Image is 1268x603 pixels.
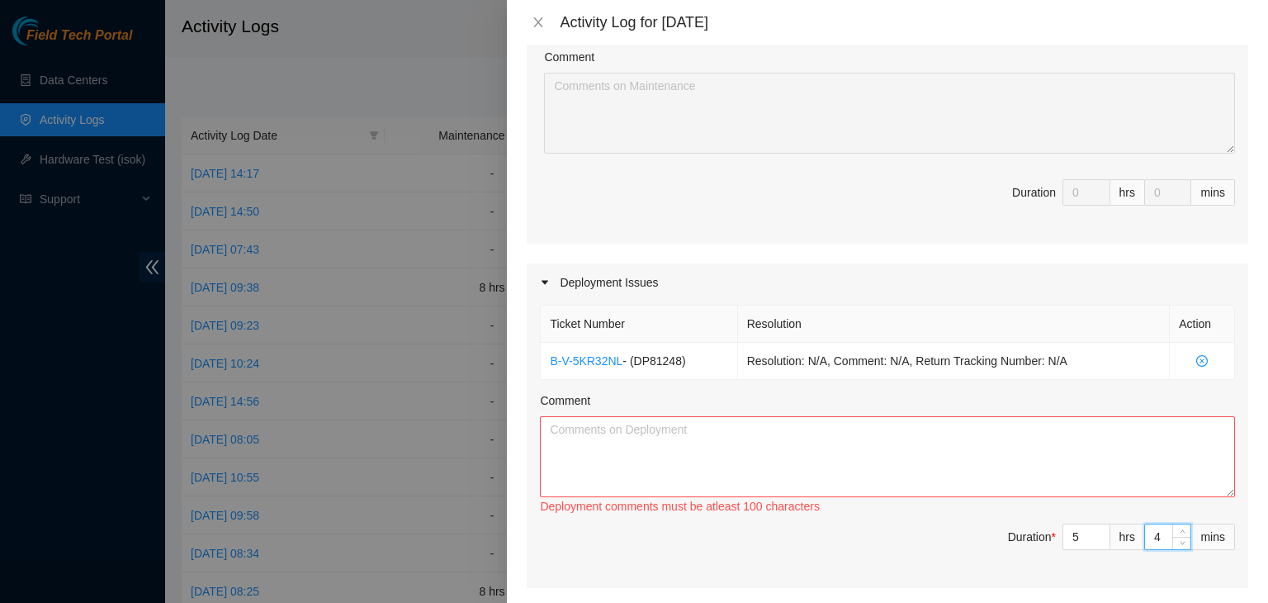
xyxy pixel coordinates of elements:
[560,13,1248,31] div: Activity Log for [DATE]
[541,306,737,343] th: Ticket Number
[738,343,1170,380] td: Resolution: N/A, Comment: N/A, Return Tracking Number: N/A
[544,73,1235,154] textarea: Comment
[1170,306,1235,343] th: Action
[1177,526,1187,536] span: up
[1110,179,1145,206] div: hrs
[527,15,550,31] button: Close
[540,392,590,410] label: Comment
[1008,528,1056,546] div: Duration
[1191,524,1235,550] div: mins
[1172,525,1190,537] span: Increase Value
[532,16,545,29] span: close
[540,416,1235,497] textarea: Comment
[1012,183,1056,202] div: Duration
[622,354,685,368] span: - ( DP81248 )
[738,306,1170,343] th: Resolution
[540,497,1235,515] div: Deployment comments must be atleast 100 characters
[540,278,550,287] span: caret-right
[550,354,622,368] a: B-V-5KR32NL
[1179,355,1225,367] span: close-circle
[1172,537,1190,549] span: Decrease Value
[544,48,594,66] label: Comment
[527,264,1248,301] div: Deployment Issues
[1191,179,1235,206] div: mins
[1177,539,1187,548] span: down
[1110,524,1145,550] div: hrs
